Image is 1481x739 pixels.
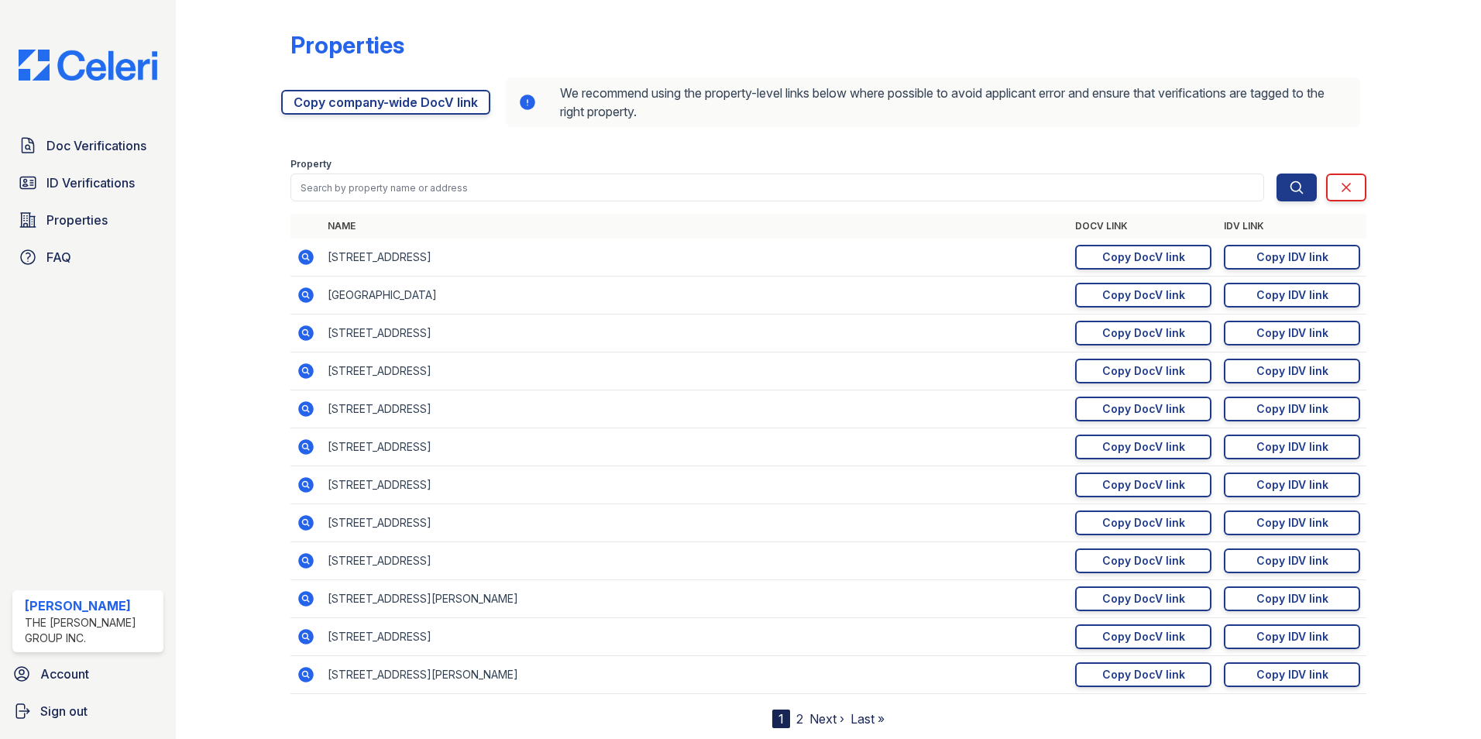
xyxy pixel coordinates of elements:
a: Copy DocV link [1075,359,1211,383]
div: Copy IDV link [1256,363,1328,379]
label: Property [290,158,332,170]
td: [STREET_ADDRESS] [321,352,1069,390]
a: Account [6,658,170,689]
div: Copy DocV link [1102,477,1185,493]
div: Copy DocV link [1102,667,1185,682]
a: Copy DocV link [1075,245,1211,270]
a: Copy IDV link [1224,586,1360,611]
div: 1 [772,710,790,728]
td: [STREET_ADDRESS] [321,466,1069,504]
div: Copy DocV link [1102,249,1185,265]
td: [STREET_ADDRESS] [321,390,1069,428]
a: Copy DocV link [1075,548,1211,573]
div: [PERSON_NAME] [25,596,157,615]
a: Sign out [6,696,170,727]
a: Copy DocV link [1075,283,1211,308]
div: The [PERSON_NAME] Group Inc. [25,615,157,646]
a: Copy IDV link [1224,624,1360,649]
td: [STREET_ADDRESS] [321,618,1069,656]
span: Properties [46,211,108,229]
td: [STREET_ADDRESS] [321,239,1069,277]
div: Copy IDV link [1256,287,1328,303]
div: Copy IDV link [1256,553,1328,569]
span: Account [40,665,89,683]
td: [STREET_ADDRESS] [321,428,1069,466]
a: Copy IDV link [1224,435,1360,459]
div: We recommend using the property-level links below where possible to avoid applicant error and ens... [506,77,1360,127]
div: Copy IDV link [1256,515,1328,531]
a: Copy DocV link [1075,510,1211,535]
a: Properties [12,205,163,235]
div: Copy IDV link [1256,591,1328,607]
a: Copy IDV link [1224,473,1360,497]
div: Properties [290,31,404,59]
td: [STREET_ADDRESS] [321,504,1069,542]
div: Copy DocV link [1102,629,1185,644]
a: Copy DocV link [1075,473,1211,497]
div: Copy IDV link [1256,401,1328,417]
a: Copy IDV link [1224,662,1360,687]
a: Copy IDV link [1224,510,1360,535]
a: Next › [809,711,844,727]
a: Copy DocV link [1075,624,1211,649]
input: Search by property name or address [290,174,1264,201]
span: Sign out [40,702,88,720]
div: Copy DocV link [1102,553,1185,569]
a: Last » [850,711,885,727]
span: FAQ [46,248,71,266]
a: Copy DocV link [1075,397,1211,421]
iframe: chat widget [1416,677,1466,724]
div: Copy IDV link [1256,249,1328,265]
a: Copy company-wide DocV link [281,90,490,115]
th: Name [321,214,1069,239]
div: Copy DocV link [1102,287,1185,303]
a: ID Verifications [12,167,163,198]
span: ID Verifications [46,174,135,192]
a: Copy IDV link [1224,397,1360,421]
a: Copy IDV link [1224,359,1360,383]
div: Copy IDV link [1256,667,1328,682]
div: Copy IDV link [1256,477,1328,493]
a: Copy DocV link [1075,586,1211,611]
div: Copy DocV link [1102,325,1185,341]
td: [STREET_ADDRESS][PERSON_NAME] [321,580,1069,618]
a: FAQ [12,242,163,273]
td: [STREET_ADDRESS] [321,315,1069,352]
th: DocV Link [1069,214,1218,239]
td: [STREET_ADDRESS][PERSON_NAME] [321,656,1069,694]
img: CE_Logo_Blue-a8612792a0a2168367f1c8372b55b34899dd931a85d93a1a3d3e32e68fde9ad4.png [6,50,170,81]
div: Copy IDV link [1256,629,1328,644]
div: Copy IDV link [1256,325,1328,341]
div: Copy DocV link [1102,401,1185,417]
a: 2 [796,711,803,727]
div: Copy DocV link [1102,363,1185,379]
div: Copy DocV link [1102,515,1185,531]
a: Doc Verifications [12,130,163,161]
div: Copy DocV link [1102,591,1185,607]
th: IDV Link [1218,214,1366,239]
a: Copy IDV link [1224,283,1360,308]
div: Copy DocV link [1102,439,1185,455]
a: Copy DocV link [1075,435,1211,459]
td: [STREET_ADDRESS] [321,542,1069,580]
span: Doc Verifications [46,136,146,155]
div: Copy IDV link [1256,439,1328,455]
td: [GEOGRAPHIC_DATA] [321,277,1069,315]
a: Copy IDV link [1224,245,1360,270]
a: Copy DocV link [1075,321,1211,345]
a: Copy IDV link [1224,548,1360,573]
a: Copy DocV link [1075,662,1211,687]
a: Copy IDV link [1224,321,1360,345]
